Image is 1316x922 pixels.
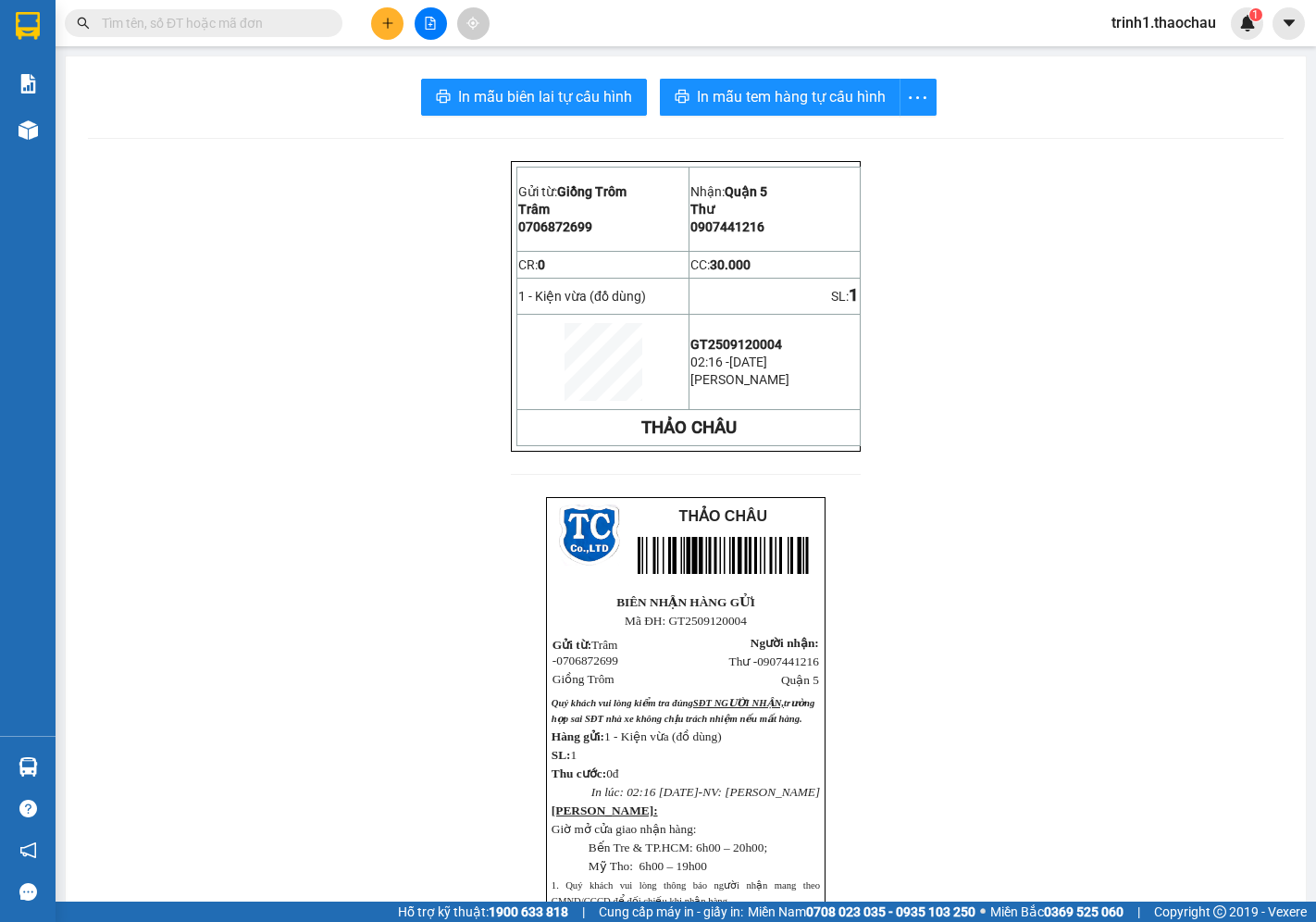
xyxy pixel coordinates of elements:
span: 0 [538,257,545,272]
span: 02:16 - [690,355,729,369]
span: Giồng Trôm [552,672,615,686]
button: plus [371,7,403,40]
span: Cung cấp máy in - giấy in: [599,902,743,922]
span: 1 [849,285,859,305]
span: Người nhận: [751,636,819,650]
span: printer [675,89,689,106]
span: 0706872699 [556,654,618,667]
span: Quận 5 [781,673,819,687]
span: Giồng Trôm [557,184,627,199]
span: Miền Bắc [990,902,1124,922]
td: CC: [689,251,861,279]
img: warehouse-icon [19,120,38,140]
strong: THẢO CHÂU [641,417,737,438]
span: question-circle [19,800,37,817]
button: aim [457,7,490,40]
span: SĐT NGƯỜI NHẬN, [693,698,784,708]
strong: 1900 633 818 [489,904,568,919]
span: 1 [1252,8,1259,21]
span: Mã ĐH: GT2509120004 [625,614,747,628]
span: 0907441216 [757,654,819,668]
strong: 0708 023 035 - 0935 103 250 [806,904,975,919]
span: Bến Tre & TP.HCM: 6h00 – 20h00; [589,841,767,854]
span: caret-down [1281,15,1297,31]
span: Giờ mở cửa giao nhận hàng: [552,822,697,836]
span: SL: [552,748,571,762]
button: more [900,79,937,116]
img: solution-icon [19,74,38,93]
span: In mẫu biên lai tự cấu hình [458,85,632,108]
span: 1 - Kiện vừa (đồ dùng) [518,289,646,304]
sup: 1 [1249,8,1262,21]
span: Gửi từ: [552,638,591,652]
span: search [77,17,90,30]
span: | [582,902,585,922]
td: CR: [517,251,689,279]
strong: 0369 525 060 [1044,904,1124,919]
span: In lúc: 02:16 [591,785,656,799]
span: 0đ [606,766,618,780]
span: 1 - Kiện vừa (đồ dùng) [604,729,722,743]
span: plus [381,17,394,30]
p: Nhận: [690,184,859,199]
p: Gửi từ: [518,184,688,199]
span: 30.000 [710,257,751,272]
img: warehouse-icon [19,757,38,777]
span: trinh1.thaochau [1097,11,1231,34]
span: Trâm - [552,638,618,667]
input: Tìm tên, số ĐT hoặc mã đơn [102,13,320,33]
span: [DATE] [729,355,767,369]
span: Thư - [729,654,819,668]
span: - [699,785,702,799]
span: Thu cước: [552,766,606,780]
span: Quận 5 [725,184,767,199]
span: Miền Nam [748,902,975,922]
span: 0907441216 [690,219,764,234]
span: copyright [1213,905,1226,918]
span: 1 [571,748,577,762]
span: NV: [PERSON_NAME] [702,785,820,799]
img: icon-new-feature [1239,15,1256,31]
span: more [900,86,936,109]
span: printer [436,89,451,106]
span: Thư [690,202,714,217]
span: message [19,883,37,901]
span: GT2509120004 [690,337,782,352]
strong: [PERSON_NAME]: [552,804,658,817]
span: 1. Quý khách vui lòng thông báo người nhận mang theo CMND/CCCD để đối chiếu khi nhận ha... [552,880,820,906]
span: 0706872699 [518,219,592,234]
button: printerIn mẫu biên lai tự cấu hình [421,79,647,116]
button: printerIn mẫu tem hàng tự cấu hình [660,79,900,116]
img: logo [559,505,620,566]
span: Quý khách vui lòng kiểm tra đúng trường hợp sai SĐT nhà xe không chịu trách nhiệm nếu... [552,698,814,724]
button: caret-down [1273,7,1305,40]
span: Trâm [518,202,550,217]
span: | [1137,902,1140,922]
span: THẢO CHÂU [679,508,767,524]
strong: Hàng gửi: [552,729,604,743]
button: file-add [415,7,447,40]
span: [PERSON_NAME] [690,372,789,387]
img: logo-vxr [16,12,40,40]
span: [DATE] [659,785,699,799]
span: ⚪️ [980,908,986,916]
span: aim [466,17,479,30]
span: SL: [831,289,849,304]
span: Mỹ Tho: 6h00 – 19h00 [589,859,707,873]
span: Hỗ trợ kỹ thuật: [398,902,568,922]
span: In mẫu tem hàng tự cấu hình [697,85,886,108]
span: notification [19,841,37,859]
strong: BIÊN NHẬN HÀNG GỬI [616,595,755,609]
span: file-add [424,17,437,30]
